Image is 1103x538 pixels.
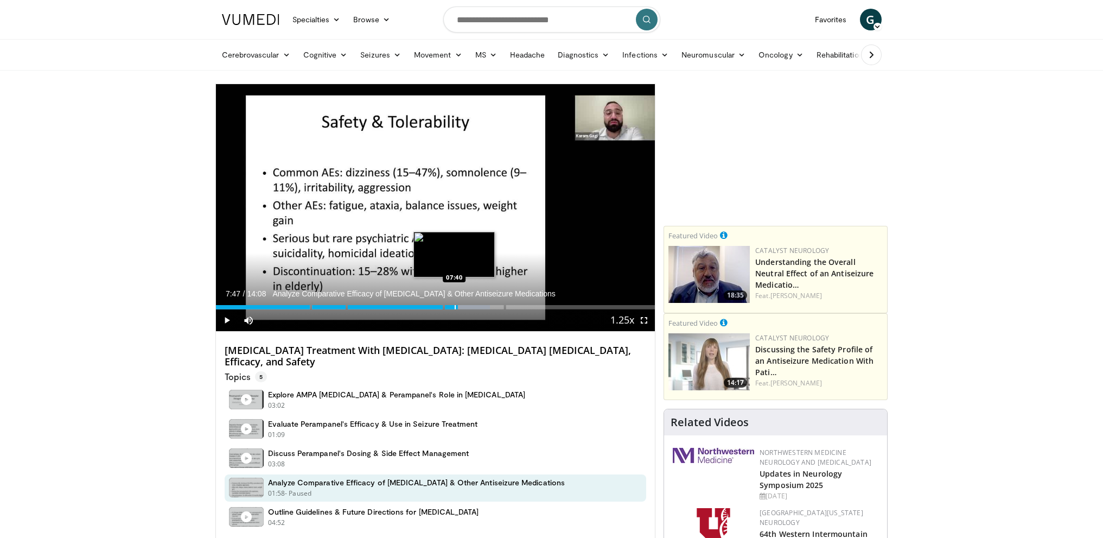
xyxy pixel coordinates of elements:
p: 03:08 [268,459,285,469]
p: 04:52 [268,518,285,528]
button: Fullscreen [633,309,655,331]
div: Feat. [755,291,883,301]
a: Discussing the Safety Profile of an Antiseizure Medication With Pati… [755,344,874,377]
a: MS [469,44,503,66]
a: [PERSON_NAME] [770,291,822,300]
a: 14:17 [668,333,750,390]
a: Seizures [354,44,407,66]
img: c23d0a25-a0b6-49e6-ba12-869cdc8b250a.png.150x105_q85_crop-smart_upscale.jpg [668,333,750,390]
a: [GEOGRAPHIC_DATA][US_STATE] Neurology [760,508,863,527]
a: Browse [347,9,397,30]
p: - Paused [285,489,311,498]
small: Featured Video [668,318,718,328]
a: Catalyst Neurology [755,333,829,343]
p: 01:58 [268,489,285,498]
a: Headache [503,44,552,66]
a: Cerebrovascular [215,44,297,66]
a: Neuromuscular [675,44,752,66]
span: / [243,289,245,298]
h4: [MEDICAL_DATA] Treatment With [MEDICAL_DATA]: [MEDICAL_DATA] [MEDICAL_DATA], Efficacy, and Safety [225,345,647,368]
span: 14:17 [724,378,747,388]
img: VuMedi Logo [222,14,279,25]
a: Catalyst Neurology [755,246,829,255]
a: Infections [616,44,675,66]
span: 18:35 [724,290,747,300]
h4: Evaluate Perampanel's Efficacy & Use in Seizure Treatment [268,419,478,429]
a: Cognitive [297,44,354,66]
span: 14:08 [247,289,266,298]
button: Playback Rate [611,309,633,331]
video-js: Video Player [216,84,655,332]
div: [DATE] [760,491,878,501]
a: Updates in Neurology Symposium 2025 [760,469,842,490]
img: image.jpeg [413,232,495,277]
a: Specialties [286,9,347,30]
button: Play [216,309,238,331]
iframe: Advertisement [694,84,857,219]
img: 01bfc13d-03a0-4cb7-bbaa-2eb0a1ecb046.png.150x105_q85_crop-smart_upscale.jpg [668,246,750,303]
a: 18:35 [668,246,750,303]
div: Feat. [755,378,883,388]
a: Movement [407,44,469,66]
h4: Outline Guidelines & Future Directions for [MEDICAL_DATA] [268,507,479,517]
a: Rehabilitation [810,44,870,66]
h4: Related Videos [671,416,749,429]
span: 5 [255,371,267,382]
a: Diagnostics [551,44,616,66]
p: 01:09 [268,430,285,440]
span: 7:47 [226,289,240,298]
div: Progress Bar [216,305,655,309]
img: 2a462fb6-9365-492a-ac79-3166a6f924d8.png.150x105_q85_autocrop_double_scale_upscale_version-0.2.jpg [673,448,754,463]
h4: Discuss Perampanel's Dosing & Side Effect Management [268,448,469,458]
a: [PERSON_NAME] [770,378,822,388]
a: Understanding the Overall Neutral Effect of an Antiseizure Medicatio… [755,257,874,290]
input: Search topics, interventions [443,7,660,33]
a: Northwestern Medicine Neurology and [MEDICAL_DATA] [760,448,871,467]
p: Topics [225,371,267,382]
h4: Analyze Comparative Efficacy of [MEDICAL_DATA] & Other Antiseizure Medications [268,478,565,488]
span: Analyze Comparative Efficacy of [MEDICAL_DATA] & Other Antiseizure Medications [272,289,555,299]
a: Favorites [808,9,853,30]
h4: Explore AMPA [MEDICAL_DATA] & Perampanel's Role in [MEDICAL_DATA] [268,390,526,400]
a: G [860,9,882,30]
small: Featured Video [668,231,718,240]
p: 03:02 [268,401,285,410]
button: Mute [238,309,259,331]
a: Oncology [752,44,810,66]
